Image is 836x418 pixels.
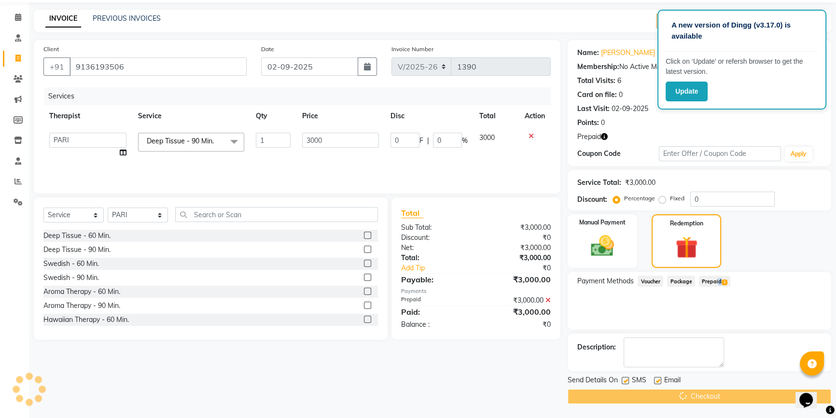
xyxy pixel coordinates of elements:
[385,105,474,127] th: Disc
[577,62,822,72] div: No Active Membership
[462,136,468,146] span: %
[577,132,601,142] span: Prepaid
[43,315,129,325] div: Hawaiian Therapy - 60 Min.
[44,87,558,105] div: Services
[394,306,476,318] div: Paid:
[656,14,712,28] button: Create New
[394,243,476,253] div: Net:
[296,105,385,127] th: Price
[43,105,132,127] th: Therapist
[250,105,296,127] th: Qty
[601,118,605,128] div: 0
[391,45,433,54] label: Invoice Number
[577,178,621,188] div: Service Total:
[394,233,476,243] div: Discount:
[261,45,274,54] label: Date
[476,223,558,233] div: ₹3,000.00
[670,219,703,228] label: Redemption
[43,273,99,283] div: Swedish - 90 Min.
[427,136,429,146] span: |
[579,218,626,227] label: Manual Payment
[93,14,161,23] a: PREVIOUS INVOICES
[577,62,619,72] div: Membership:
[671,20,812,42] p: A new version of Dingg (v3.17.0) is available
[70,57,247,76] input: Search by Name/Mobile/Email/Code
[401,208,423,218] span: Total
[577,342,616,352] div: Description:
[476,320,558,330] div: ₹0
[43,301,120,311] div: Aroma Therapy - 90 Min.
[43,45,59,54] label: Client
[476,233,558,243] div: ₹0
[476,295,558,306] div: ₹3,000.00
[132,105,250,127] th: Service
[619,90,623,100] div: 0
[476,274,558,285] div: ₹3,000.00
[577,149,659,159] div: Coupon Code
[394,295,476,306] div: Prepaid
[214,137,218,145] a: x
[669,234,705,261] img: _gift.svg
[43,287,120,297] div: Aroma Therapy - 60 Min.
[601,48,655,58] a: [PERSON_NAME]
[666,56,818,77] p: Click on ‘Update’ or refersh browser to get the latest version.
[43,259,99,269] div: Swedish - 60 Min.
[664,375,681,387] span: Email
[479,133,495,142] span: 3000
[476,306,558,318] div: ₹3,000.00
[670,194,684,203] label: Fixed
[43,231,111,241] div: Deep Tissue - 60 Min.
[699,276,730,287] span: Prepaid
[577,90,617,100] div: Card on file:
[476,243,558,253] div: ₹3,000.00
[577,118,599,128] div: Points:
[419,136,423,146] span: F
[489,263,558,273] div: ₹0
[474,105,519,127] th: Total
[394,263,490,273] a: Add Tip
[722,279,727,285] span: 2
[785,147,812,161] button: Apply
[577,276,634,286] span: Payment Methods
[667,276,695,287] span: Package
[659,146,781,161] input: Enter Offer / Coupon Code
[394,253,476,263] div: Total:
[617,76,621,86] div: 6
[519,105,551,127] th: Action
[577,48,599,58] div: Name:
[568,375,618,387] span: Send Details On
[394,274,476,285] div: Payable:
[476,253,558,263] div: ₹3,000.00
[394,223,476,233] div: Sub Total:
[577,76,615,86] div: Total Visits:
[624,194,655,203] label: Percentage
[584,233,621,259] img: _cash.svg
[43,57,70,76] button: +91
[45,10,81,28] a: INVOICE
[638,276,663,287] span: Voucher
[666,82,708,101] button: Update
[175,207,378,222] input: Search or Scan
[147,137,214,145] span: Deep Tissue - 90 Min.
[43,245,111,255] div: Deep Tissue - 90 Min.
[401,287,551,295] div: Payments
[612,104,648,114] div: 02-09-2025
[577,195,607,205] div: Discount:
[577,104,610,114] div: Last Visit:
[625,178,655,188] div: ₹3,000.00
[795,379,826,408] iframe: chat widget
[394,320,476,330] div: Balance :
[632,375,646,387] span: SMS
